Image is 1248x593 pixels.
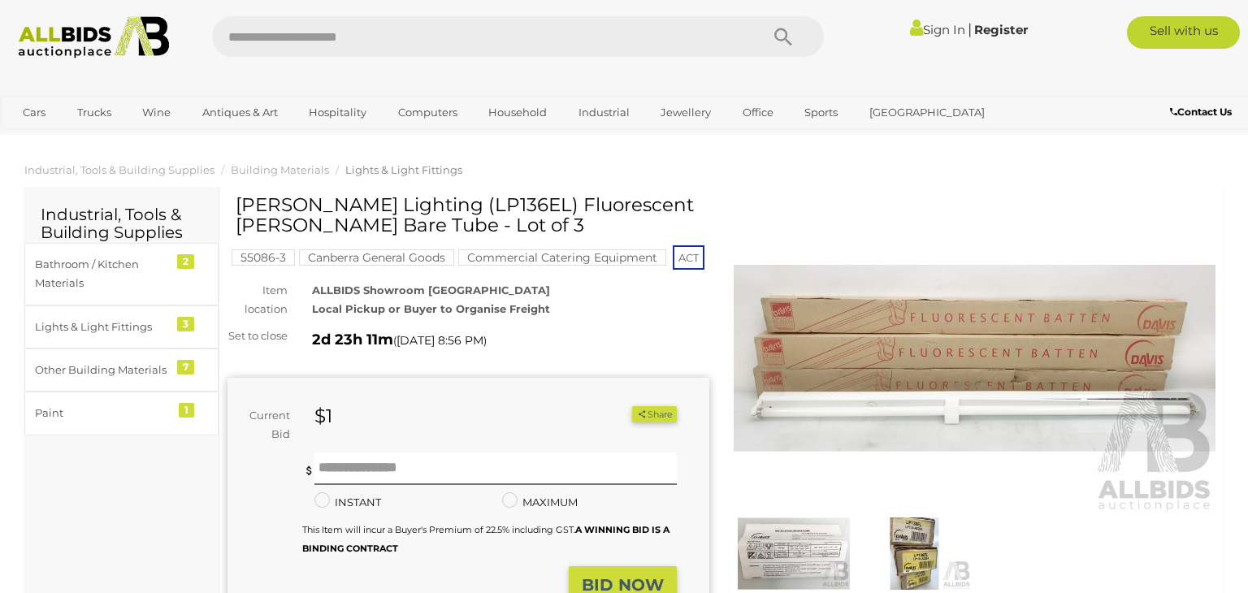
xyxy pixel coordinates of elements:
[10,16,179,58] img: Allbids.com.au
[974,22,1028,37] a: Register
[179,403,194,418] div: 1
[613,406,630,422] li: Watch this item
[673,245,704,270] span: ACT
[35,404,169,422] div: Paint
[388,99,468,126] a: Computers
[910,22,965,37] a: Sign In
[67,99,122,126] a: Trucks
[458,249,666,266] mark: Commercial Catering Equipment
[1170,106,1232,118] b: Contact Us
[24,243,219,305] a: Bathroom / Kitchen Materials 2
[858,517,970,590] img: Davis Lighting (LP136EL) Fluorescent Batten Bare Tube - Lot of 3
[35,361,169,379] div: Other Building Materials
[312,302,550,315] strong: Local Pickup or Buyer to Organise Freight
[312,284,550,296] strong: ALLBIDS Showroom [GEOGRAPHIC_DATA]
[502,493,578,512] label: MAXIMUM
[314,405,332,427] strong: $1
[24,392,219,435] a: Paint 1
[177,317,194,331] div: 3
[298,99,377,126] a: Hospitality
[302,524,669,554] small: This Item will incur a Buyer's Premium of 22.5% including GST.
[396,333,483,348] span: [DATE] 8:56 PM
[478,99,557,126] a: Household
[734,203,1215,513] img: Davis Lighting (LP136EL) Fluorescent Batten Bare Tube - Lot of 3
[743,16,824,57] button: Search
[24,305,219,348] a: Lights & Light Fittings 3
[35,318,169,336] div: Lights & Light Fittings
[859,99,995,126] a: [GEOGRAPHIC_DATA]
[24,348,219,392] a: Other Building Materials 7
[1170,103,1236,121] a: Contact Us
[393,334,487,347] span: ( )
[215,327,300,345] div: Set to close
[568,99,640,126] a: Industrial
[177,254,194,269] div: 2
[215,281,300,319] div: Item location
[192,99,288,126] a: Antiques & Art
[227,406,302,444] div: Current Bid
[314,493,381,512] label: INSTANT
[1127,16,1240,49] a: Sell with us
[299,251,454,264] a: Canberra General Goods
[35,255,169,293] div: Bathroom / Kitchen Materials
[236,195,705,236] h1: [PERSON_NAME] Lighting (LP136EL) Fluorescent [PERSON_NAME] Bare Tube - Lot of 3
[24,163,214,176] a: Industrial, Tools & Building Supplies
[312,331,393,348] strong: 2d 23h 11m
[41,206,202,241] h2: Industrial, Tools & Building Supplies
[232,251,295,264] a: 55086-3
[132,99,181,126] a: Wine
[299,249,454,266] mark: Canberra General Goods
[632,406,677,423] button: Share
[232,249,295,266] mark: 55086-3
[732,99,784,126] a: Office
[738,517,850,590] img: Davis Lighting (LP136EL) Fluorescent Batten Bare Tube - Lot of 3
[458,251,666,264] a: Commercial Catering Equipment
[231,163,329,176] a: Building Materials
[177,360,194,374] div: 7
[794,99,848,126] a: Sports
[12,99,56,126] a: Cars
[345,163,462,176] a: Lights & Light Fittings
[968,20,972,38] span: |
[650,99,721,126] a: Jewellery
